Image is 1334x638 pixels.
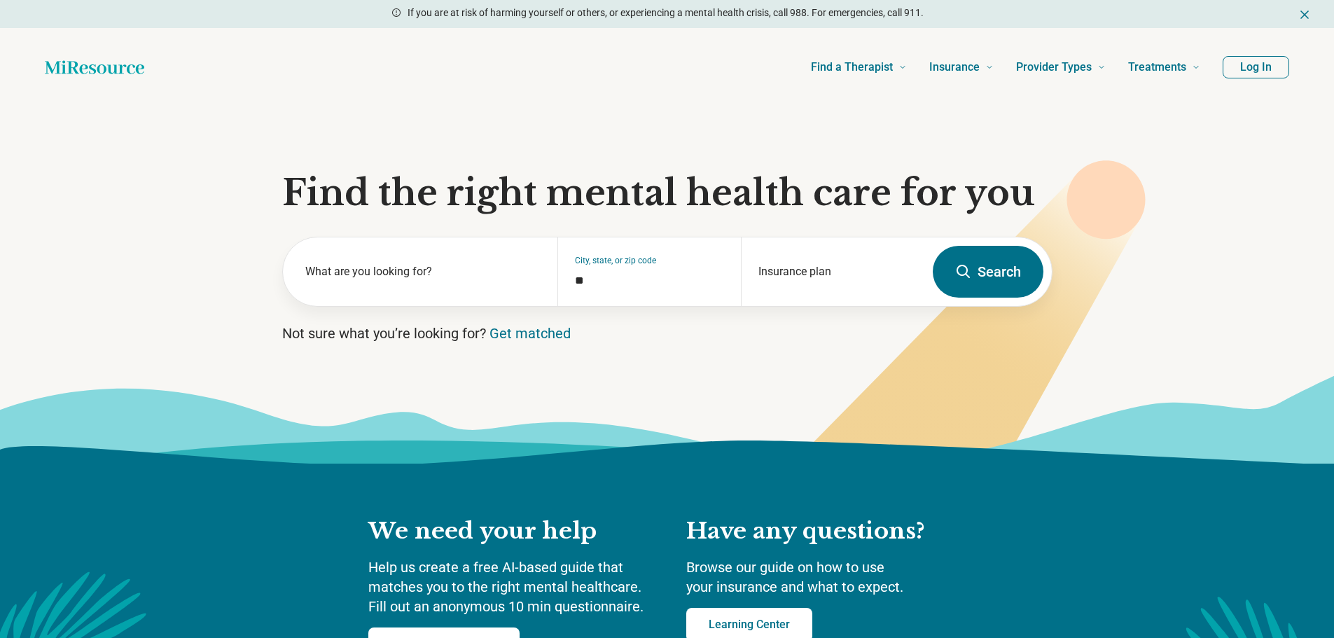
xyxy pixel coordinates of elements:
[929,57,980,77] span: Insurance
[929,39,994,95] a: Insurance
[1298,6,1312,22] button: Dismiss
[1128,57,1186,77] span: Treatments
[1223,56,1289,78] button: Log In
[811,57,893,77] span: Find a Therapist
[811,39,907,95] a: Find a Therapist
[1016,57,1092,77] span: Provider Types
[305,263,541,280] label: What are you looking for?
[933,246,1043,298] button: Search
[368,557,658,616] p: Help us create a free AI-based guide that matches you to the right mental healthcare. Fill out an...
[282,172,1052,214] h1: Find the right mental health care for you
[1016,39,1106,95] a: Provider Types
[686,557,966,597] p: Browse our guide on how to use your insurance and what to expect.
[489,325,571,342] a: Get matched
[282,324,1052,343] p: Not sure what you’re looking for?
[408,6,924,20] p: If you are at risk of harming yourself or others, or experiencing a mental health crisis, call 98...
[368,517,658,546] h2: We need your help
[45,53,144,81] a: Home page
[1128,39,1200,95] a: Treatments
[686,517,966,546] h2: Have any questions?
